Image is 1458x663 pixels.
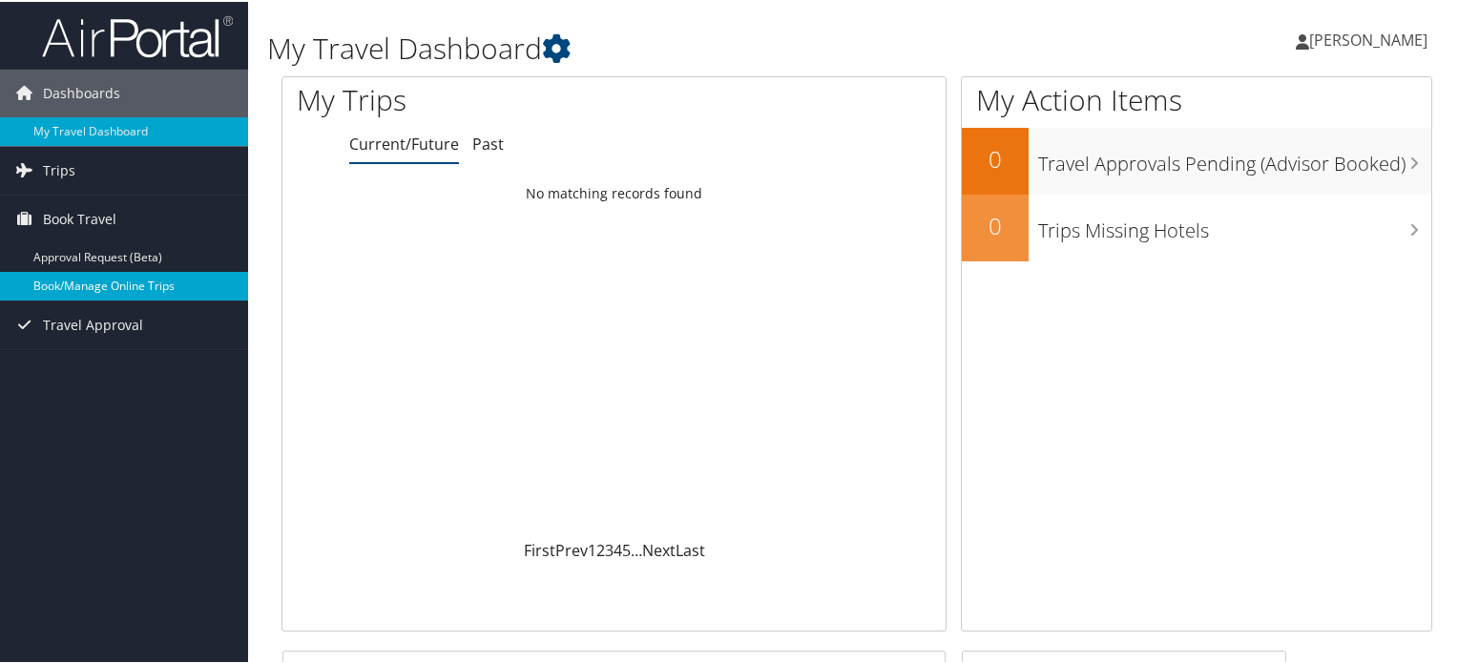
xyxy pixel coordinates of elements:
[43,300,143,347] span: Travel Approval
[588,538,596,559] a: 1
[43,194,116,241] span: Book Travel
[1038,206,1431,242] h3: Trips Missing Hotels
[1309,28,1427,49] span: [PERSON_NAME]
[43,68,120,115] span: Dashboards
[42,12,233,57] img: airportal-logo.png
[349,132,459,153] a: Current/Future
[676,538,705,559] a: Last
[472,132,504,153] a: Past
[267,27,1053,67] h1: My Travel Dashboard
[43,145,75,193] span: Trips
[555,538,588,559] a: Prev
[622,538,631,559] a: 5
[962,208,1029,240] h2: 0
[631,538,642,559] span: …
[614,538,622,559] a: 4
[1296,10,1447,67] a: [PERSON_NAME]
[962,141,1029,174] h2: 0
[1038,139,1431,176] h3: Travel Approvals Pending (Advisor Booked)
[297,78,656,118] h1: My Trips
[596,538,605,559] a: 2
[642,538,676,559] a: Next
[524,538,555,559] a: First
[962,126,1431,193] a: 0Travel Approvals Pending (Advisor Booked)
[962,193,1431,259] a: 0Trips Missing Hotels
[605,538,614,559] a: 3
[962,78,1431,118] h1: My Action Items
[282,175,946,209] td: No matching records found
